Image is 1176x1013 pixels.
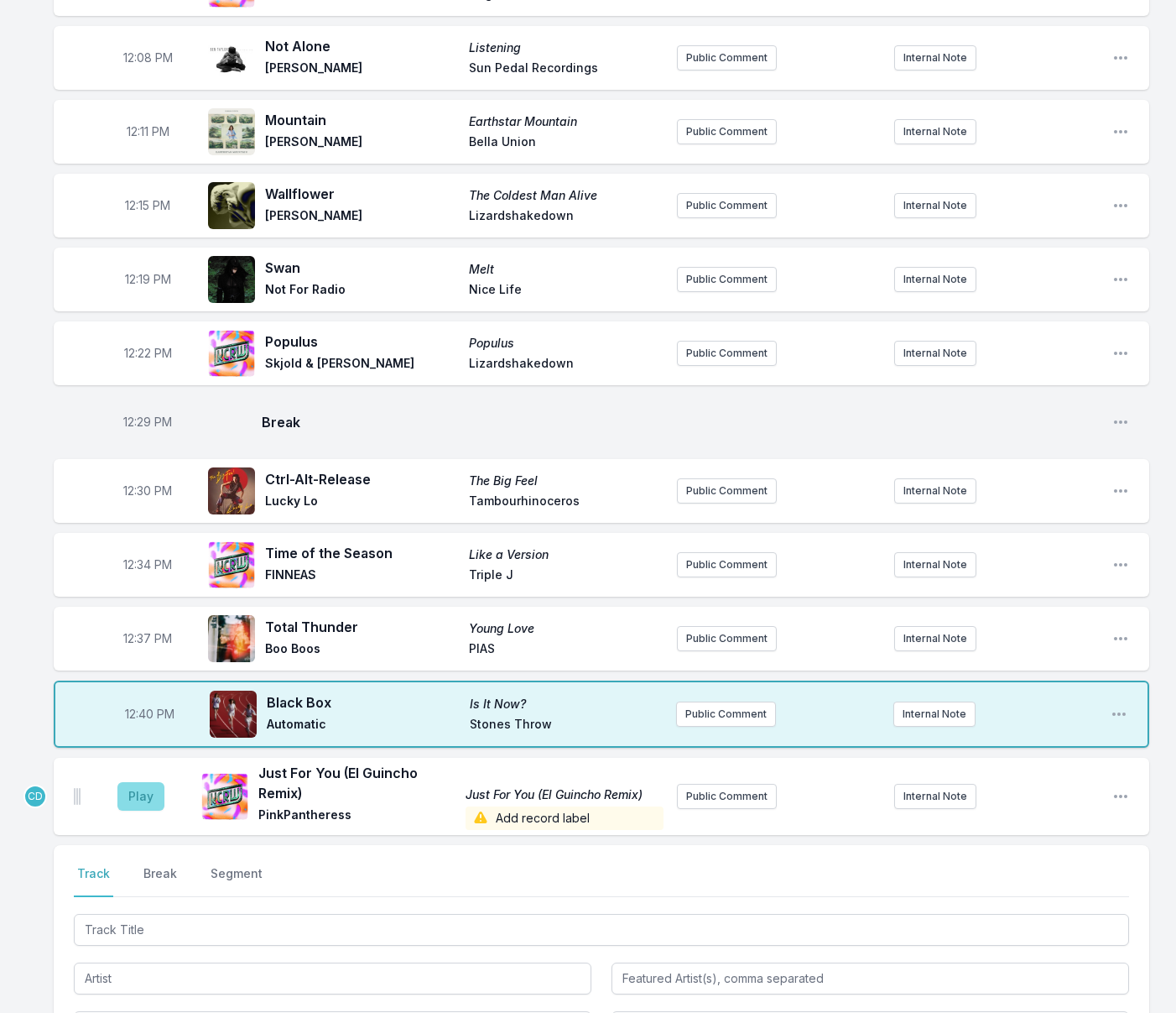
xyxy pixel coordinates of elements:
[466,807,663,830] span: Add record label
[469,335,663,352] span: Populus
[262,412,1099,432] span: Break
[127,123,169,140] span: Timestamp
[265,258,459,278] span: Swan
[265,332,459,352] span: Populus
[265,543,459,563] span: Time of the Season
[1112,556,1129,573] button: Open playlist item options
[265,355,459,375] span: Skjold & [PERSON_NAME]
[469,567,663,587] span: Triple J
[677,626,777,651] button: Public Comment
[469,187,663,204] span: The Coldest Man Alive
[208,108,255,155] img: Earthstar Mountain
[208,467,255,514] img: The Big Feel
[125,197,170,214] span: Timestamp
[677,552,777,577] button: Public Comment
[677,45,777,70] button: Public Comment
[470,696,663,713] span: Is It Now?
[140,865,180,897] button: Break
[470,716,663,736] span: Stones Throw
[123,483,172,499] span: Timestamp
[265,640,459,661] span: Boo Boos
[469,133,663,154] span: Bella Union
[1112,788,1129,805] button: Open playlist item options
[265,207,459,227] span: [PERSON_NAME]
[611,963,1129,995] input: Featured Artist(s), comma separated
[201,773,248,820] img: Just For You (El Guincho Remix)
[210,691,257,738] img: Is It Now?
[265,133,459,154] span: [PERSON_NAME]
[208,330,255,377] img: Populus
[1112,630,1129,647] button: Open playlist item options
[677,267,777,292] button: Public Comment
[123,50,173,66] span: Timestamp
[894,45,976,70] button: Internal Note
[894,193,976,218] button: Internal Note
[123,414,172,431] span: Timestamp
[267,716,460,736] span: Automatic
[1112,345,1129,362] button: Open playlist item options
[1112,271,1129,288] button: Open playlist item options
[469,207,663,227] span: Lizardshakedown
[124,345,172,362] span: Timestamp
[123,630,172,647] span: Timestamp
[265,110,459,130] span: Mountain
[23,785,47,808] p: Chris Douridas
[894,267,976,292] button: Internal Note
[469,620,663,637] span: Young Love
[265,60,459,80] span: [PERSON_NAME]
[125,271,171,288] span: Timestamp
[258,763,455,803] span: Just For You (El Guincho Remix)
[1112,123,1129,140] button: Open playlist item options
[894,626,976,651] button: Internal Note
[469,493,663,513] span: Tambourhinoceros
[267,692,460,713] span: Black Box
[265,617,459,637] span: Total Thunder
[469,113,663,130] span: Earthstar Mountain
[265,184,459,204] span: Wallflower
[208,541,255,588] img: Like a Version
[894,784,976,809] button: Internal Note
[676,702,776,727] button: Public Comment
[74,865,113,897] button: Track
[469,640,663,661] span: PIAS
[265,567,459,587] span: FINNEAS
[469,355,663,375] span: Lizardshakedown
[677,478,777,504] button: Public Comment
[894,341,976,366] button: Internal Note
[74,914,1129,946] input: Track Title
[1111,706,1127,723] button: Open playlist item options
[74,788,81,805] img: Drag Handle
[1112,414,1129,431] button: Open playlist item options
[894,119,976,144] button: Internal Note
[894,478,976,504] button: Internal Note
[1112,483,1129,499] button: Open playlist item options
[469,281,663,301] span: Nice Life
[265,281,459,301] span: Not For Radio
[1112,197,1129,214] button: Open playlist item options
[469,546,663,563] span: Like a Version
[125,706,174,723] span: Timestamp
[265,493,459,513] span: Lucky Lo
[208,256,255,303] img: Melt
[258,807,455,830] span: PinkPantheress
[466,786,663,803] span: Just For You (El Guincho Remix)
[677,193,777,218] button: Public Comment
[893,702,976,727] button: Internal Note
[677,119,777,144] button: Public Comment
[469,261,663,278] span: Melt
[208,34,255,81] img: Listening
[265,469,459,489] span: Ctrl-Alt-Release
[74,963,591,995] input: Artist
[117,782,164,811] button: Play
[208,615,255,662] img: Young Love
[469,39,663,56] span: Listening
[469,60,663,80] span: Sun Pedal Recordings
[677,341,777,366] button: Public Comment
[123,556,172,573] span: Timestamp
[1112,50,1129,66] button: Open playlist item options
[677,784,777,809] button: Public Comment
[894,552,976,577] button: Internal Note
[265,36,459,56] span: Not Alone
[207,865,266,897] button: Segment
[469,473,663,489] span: The Big Feel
